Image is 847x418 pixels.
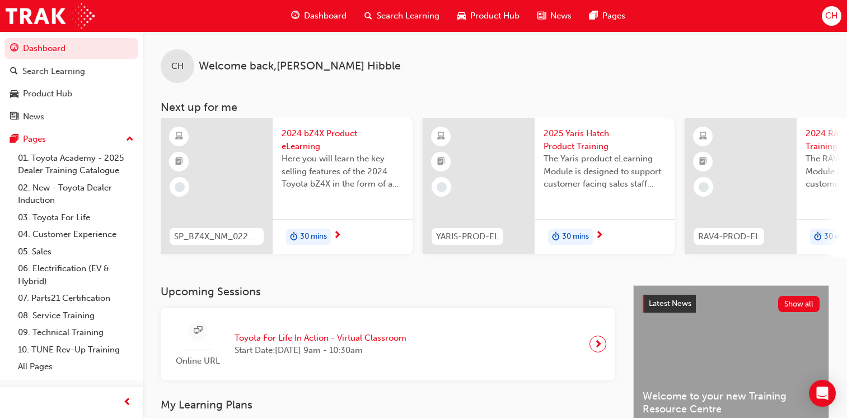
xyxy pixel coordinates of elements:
span: News [550,10,572,22]
h3: My Learning Plans [161,398,615,411]
div: Product Hub [23,87,72,100]
span: pages-icon [589,9,598,23]
span: Pages [602,10,625,22]
span: Online URL [170,355,226,368]
span: Search Learning [377,10,439,22]
span: 30 mins [300,230,327,243]
button: DashboardSearch LearningProduct HubNews [4,36,138,129]
span: learningRecordVerb_NONE-icon [699,182,709,192]
a: All Pages [13,358,138,375]
a: guage-iconDashboard [282,4,355,27]
span: booktick-icon [437,155,445,169]
a: 02. New - Toyota Dealer Induction [13,179,138,209]
span: 2025 Yaris Hatch Product Training [544,127,666,152]
span: search-icon [364,9,372,23]
div: Open Intercom Messenger [809,380,836,407]
span: search-icon [10,67,18,77]
a: YARIS-PROD-EL2025 Yaris Hatch Product TrainingThe Yaris product eLearning Module is designed to s... [423,118,675,254]
button: CH [822,6,841,26]
a: Search Learning [4,61,138,82]
span: car-icon [457,9,466,23]
a: 07. Parts21 Certification [13,290,138,307]
span: Here you will learn the key selling features of the 2024 Toyota bZ4X in the form of a virtual 6-p... [282,152,404,191]
a: News [4,106,138,127]
button: Pages [4,129,138,150]
span: YARIS-PROD-EL [436,230,499,243]
span: Latest News [649,299,691,308]
span: prev-icon [123,396,132,410]
span: Welcome to your new Training Resource Centre [643,390,820,415]
a: SP_BZ4X_NM_0224_EL012024 bZ4X Product eLearningHere you will learn the key selling features of th... [161,118,413,254]
span: learningRecordVerb_NONE-icon [437,182,447,192]
span: next-icon [333,231,341,241]
span: learningRecordVerb_NONE-icon [175,182,185,192]
span: guage-icon [291,9,300,23]
span: learningResourceType_ELEARNING-icon [175,129,183,144]
span: booktick-icon [175,155,183,169]
span: news-icon [537,9,546,23]
a: news-iconNews [528,4,581,27]
button: Show all [778,296,820,312]
span: pages-icon [10,134,18,145]
a: search-iconSearch Learning [355,4,448,27]
h3: Upcoming Sessions [161,285,615,298]
a: 01. Toyota Academy - 2025 Dealer Training Catalogue [13,150,138,179]
span: booktick-icon [699,155,707,169]
span: duration-icon [552,230,560,244]
img: Trak [6,3,95,29]
a: 04. Customer Experience [13,226,138,243]
span: next-icon [595,231,603,241]
a: car-iconProduct Hub [448,4,528,27]
a: 08. Service Training [13,307,138,324]
div: Search Learning [22,65,85,78]
a: 10. TUNE Rev-Up Training [13,341,138,359]
a: 09. Technical Training [13,324,138,341]
span: car-icon [10,89,18,99]
span: CH [825,10,837,22]
span: learningResourceType_ELEARNING-icon [699,129,707,144]
span: sessionType_ONLINE_URL-icon [194,324,202,338]
span: duration-icon [290,230,298,244]
div: News [23,110,44,123]
span: SP_BZ4X_NM_0224_EL01 [174,230,259,243]
span: Dashboard [304,10,347,22]
span: next-icon [594,336,602,352]
span: duration-icon [814,230,822,244]
span: Product Hub [470,10,520,22]
span: news-icon [10,112,18,122]
span: 30 mins [562,230,589,243]
a: pages-iconPages [581,4,634,27]
a: 06. Electrification (EV & Hybrid) [13,260,138,290]
span: CH [171,60,184,73]
span: 2024 bZ4X Product eLearning [282,127,404,152]
span: guage-icon [10,44,18,54]
span: Welcome back , [PERSON_NAME] Hibble [199,60,401,73]
div: Pages [23,133,46,146]
span: RAV4-PROD-EL [698,230,760,243]
a: Product Hub [4,83,138,104]
a: 03. Toyota For Life [13,209,138,226]
a: Dashboard [4,38,138,59]
span: The Yaris product eLearning Module is designed to support customer facing sales staff with introd... [544,152,666,191]
h3: Next up for me [143,101,847,114]
span: up-icon [126,132,134,147]
a: 05. Sales [13,243,138,261]
span: Toyota For Life In Action - Virtual Classroom [235,332,406,345]
a: Online URLToyota For Life In Action - Virtual ClassroomStart Date:[DATE] 9am - 10:30am [170,317,606,372]
span: Start Date: [DATE] 9am - 10:30am [235,344,406,357]
a: Latest NewsShow all [643,295,820,313]
span: learningResourceType_ELEARNING-icon [437,129,445,144]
